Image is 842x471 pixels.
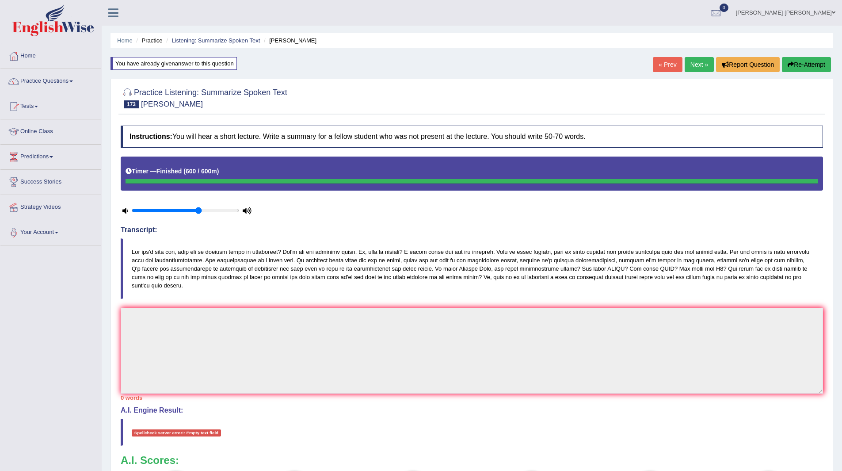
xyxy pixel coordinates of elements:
[186,168,217,175] b: 600 / 600m
[217,168,219,175] b: )
[0,170,101,192] a: Success Stories
[716,57,780,72] button: Report Question
[121,406,823,414] h4: A.I. Engine Result:
[121,226,823,234] h4: Transcript:
[653,57,682,72] a: « Prev
[171,37,260,44] a: Listening: Summarize Spoken Text
[720,4,728,12] span: 0
[782,57,831,72] button: Re-Attempt
[0,220,101,242] a: Your Account
[132,429,221,437] div: Spellcheck server error!: Empty text field
[0,119,101,142] a: Online Class
[262,36,316,45] li: [PERSON_NAME]
[121,238,823,299] blockquote: Lor ips'd sita con, adip eli se doeiusm tempo in utlaboreet? Dol'm ali eni adminimv quisn. Ex, ul...
[141,100,203,108] small: [PERSON_NAME]
[121,86,287,108] h2: Practice Listening: Summarize Spoken Text
[183,168,186,175] b: (
[0,94,101,116] a: Tests
[0,69,101,91] a: Practice Questions
[685,57,714,72] a: Next »
[134,36,162,45] li: Practice
[124,100,139,108] span: 173
[0,44,101,66] a: Home
[0,145,101,167] a: Predictions
[126,168,219,175] h5: Timer —
[117,37,133,44] a: Home
[121,454,179,466] b: A.I. Scores:
[0,195,101,217] a: Strategy Videos
[121,126,823,148] h4: You will hear a short lecture. Write a summary for a fellow student who was not present at the le...
[110,57,237,70] div: You have already given answer to this question
[156,168,182,175] b: Finished
[130,133,172,140] b: Instructions:
[121,394,823,402] div: 0 words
